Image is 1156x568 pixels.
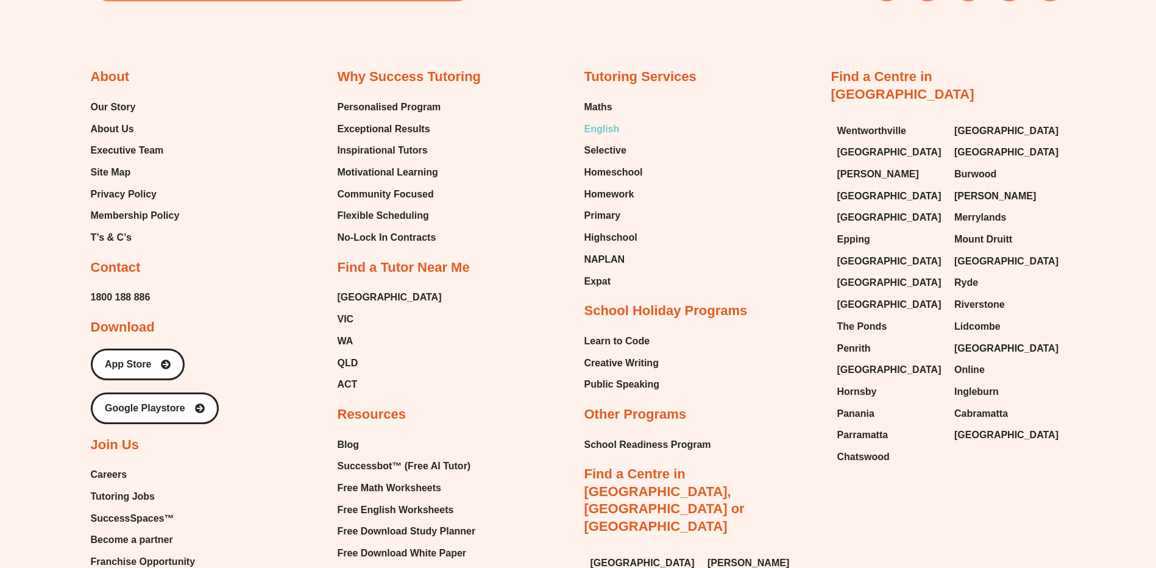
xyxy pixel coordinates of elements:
h2: Download [91,319,155,336]
a: Expat [584,272,643,291]
span: ACT [338,375,358,394]
span: Primary [584,207,621,225]
a: [GEOGRAPHIC_DATA] [837,361,943,379]
a: Free Math Worksheets [338,479,483,497]
span: [GEOGRAPHIC_DATA] [954,122,1058,140]
span: Lidcombe [954,318,1001,336]
span: Free Math Worksheets [338,479,441,497]
span: Ingleburn [954,383,999,401]
span: Wentworthville [837,122,907,140]
span: Maths [584,98,612,116]
span: Tutoring Jobs [91,488,155,506]
a: [GEOGRAPHIC_DATA] [338,288,442,307]
a: WA [338,332,442,350]
a: [GEOGRAPHIC_DATA] [837,187,943,205]
span: Our Story [91,98,136,116]
span: Expat [584,272,611,291]
a: QLD [338,354,442,372]
a: [GEOGRAPHIC_DATA] [954,339,1060,358]
a: Online [954,361,1060,379]
a: Find a Centre in [GEOGRAPHIC_DATA], [GEOGRAPHIC_DATA] or [GEOGRAPHIC_DATA] [584,466,745,534]
a: Mount Druitt [954,230,1060,249]
a: [GEOGRAPHIC_DATA] [837,296,943,314]
a: [GEOGRAPHIC_DATA] [837,143,943,162]
a: App Store [91,349,185,380]
a: Successbot™ (Free AI Tutor) [338,457,483,475]
span: Free English Worksheets [338,501,454,519]
a: Exceptional Results [338,120,441,138]
span: Ryde [954,274,978,292]
iframe: Chat Widget [953,430,1156,568]
a: Public Speaking [584,375,660,394]
a: Riverstone [954,296,1060,314]
span: Epping [837,230,870,249]
span: [GEOGRAPHIC_DATA] [954,339,1058,358]
a: Selective [584,141,643,160]
span: Chatswood [837,448,890,466]
a: [PERSON_NAME] [954,187,1060,205]
a: [GEOGRAPHIC_DATA] [954,122,1060,140]
span: Personalised Program [338,98,441,116]
a: Wentworthville [837,122,943,140]
span: Selective [584,141,626,160]
h2: Find a Tutor Near Me [338,259,470,277]
span: Highschool [584,229,637,247]
a: VIC [338,310,442,328]
a: Site Map [91,163,180,182]
h2: School Holiday Programs [584,302,748,320]
a: Parramatta [837,426,943,444]
a: NAPLAN [584,250,643,269]
span: [GEOGRAPHIC_DATA] [837,361,941,379]
a: Homework [584,185,643,204]
span: Panania [837,405,874,423]
a: Executive Team [91,141,180,160]
span: Penrith [837,339,871,358]
span: Careers [91,466,127,484]
a: English [584,120,643,138]
a: SuccessSpaces™ [91,509,196,528]
h2: About [91,68,130,86]
a: School Readiness Program [584,436,711,454]
a: Tutoring Jobs [91,488,196,506]
span: No-Lock In Contracts [338,229,436,247]
span: About Us [91,120,134,138]
a: Learn to Code [584,332,660,350]
a: ACT [338,375,442,394]
a: 1800 188 886 [91,288,151,307]
span: Online [954,361,985,379]
a: Inspirational Tutors [338,141,441,160]
span: English [584,120,620,138]
a: About Us [91,120,180,138]
a: Ryde [954,274,1060,292]
span: Flexible Scheduling [338,207,429,225]
span: Google Playstore [105,403,185,413]
span: [GEOGRAPHIC_DATA] [837,252,941,271]
a: Merrylands [954,208,1060,227]
a: Ingleburn [954,383,1060,401]
span: Homework [584,185,634,204]
a: Maths [584,98,643,116]
a: Highschool [584,229,643,247]
a: Membership Policy [91,207,180,225]
span: Cabramatta [954,405,1008,423]
a: Homeschool [584,163,643,182]
a: No-Lock In Contracts [338,229,441,247]
span: Become a partner [91,531,173,549]
a: Burwood [954,165,1060,183]
a: Primary [584,207,643,225]
span: Burwood [954,165,996,183]
span: Merrylands [954,208,1006,227]
a: [GEOGRAPHIC_DATA] [837,274,943,292]
span: Parramatta [837,426,888,444]
a: Creative Writing [584,354,660,372]
span: Blog [338,436,360,454]
a: Careers [91,466,196,484]
a: Google Playstore [91,392,219,424]
h2: Why Success Tutoring [338,68,481,86]
a: [GEOGRAPHIC_DATA] [954,252,1060,271]
span: [GEOGRAPHIC_DATA] [837,296,941,314]
a: Panania [837,405,943,423]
